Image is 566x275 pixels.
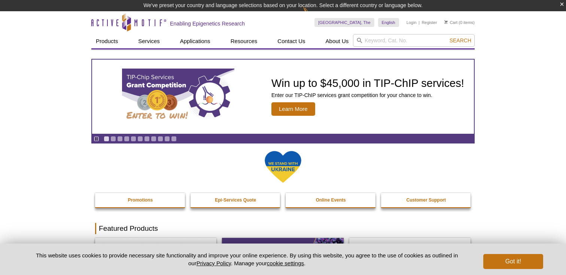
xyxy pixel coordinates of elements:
[314,18,374,27] a: [GEOGRAPHIC_DATA], The
[128,197,153,203] strong: Promotions
[170,20,245,27] h2: Enabling Epigenetics Research
[151,136,156,142] a: Go to slide 8
[271,92,464,99] p: Enter our TIP-ChIP services grant competition for your chance to win.
[286,193,376,207] a: Online Events
[117,136,123,142] a: Go to slide 3
[164,136,170,142] a: Go to slide 10
[91,34,122,48] a: Products
[158,136,163,142] a: Go to slide 9
[23,251,471,267] p: This website uses cookies to provide necessary site functionality and improve your online experie...
[191,193,281,207] a: Epi-Services Quote
[144,136,150,142] a: Go to slide 7
[122,69,234,125] img: TIP-ChIP Services Grant Competition
[419,18,420,27] li: |
[215,197,256,203] strong: Epi-Services Quote
[271,102,315,116] span: Learn More
[444,18,475,27] li: (0 items)
[321,34,353,48] a: About Us
[407,197,446,203] strong: Customer Support
[92,60,474,134] article: TIP-ChIP Services Grant Competition
[134,34,164,48] a: Services
[381,193,472,207] a: Customer Support
[316,197,346,203] strong: Online Events
[447,37,474,44] button: Search
[176,34,215,48] a: Applications
[450,37,471,43] span: Search
[137,136,143,142] a: Go to slide 6
[95,193,186,207] a: Promotions
[378,18,399,27] a: English
[104,136,109,142] a: Go to slide 1
[264,150,302,184] img: We Stand With Ukraine
[131,136,136,142] a: Go to slide 5
[110,136,116,142] a: Go to slide 2
[226,34,262,48] a: Resources
[422,20,437,25] a: Register
[273,34,310,48] a: Contact Us
[267,260,304,266] button: cookie settings
[95,223,471,234] h2: Featured Products
[444,20,457,25] a: Cart
[94,136,99,142] a: Toggle autoplay
[303,6,323,23] img: Change Here
[171,136,177,142] a: Go to slide 11
[353,34,475,47] input: Keyword, Cat. No.
[197,260,231,266] a: Privacy Policy
[92,60,474,134] a: TIP-ChIP Services Grant Competition Win up to $45,000 in TIP-ChIP services! Enter our TIP-ChIP se...
[483,254,543,269] button: Got it!
[271,78,464,89] h2: Win up to $45,000 in TIP-ChIP services!
[124,136,130,142] a: Go to slide 4
[407,20,417,25] a: Login
[444,20,448,24] img: Your Cart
